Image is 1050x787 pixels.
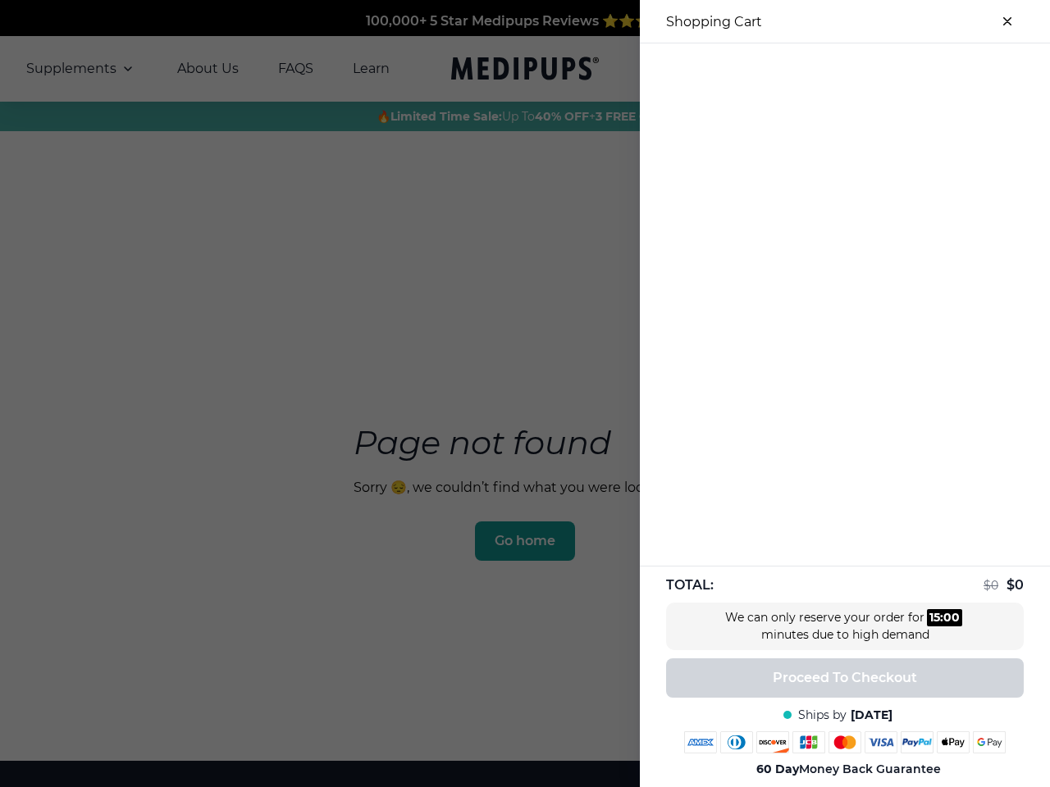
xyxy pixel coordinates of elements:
span: Money Back Guarantee [756,762,941,777]
div: : [927,609,962,626]
span: $ 0 [984,578,998,593]
img: mastercard [829,731,861,753]
span: $ 0 [1007,577,1024,593]
img: diners-club [720,731,753,753]
img: paypal [901,731,934,753]
div: 15 [929,609,940,626]
span: TOTAL: [666,576,714,594]
img: jcb [792,731,825,753]
div: We can only reserve your order for minutes due to high demand [722,609,968,644]
div: 00 [943,609,960,626]
img: google [973,731,1006,753]
img: discover [756,731,789,753]
img: apple [937,731,970,753]
strong: 60 Day [756,762,799,776]
button: close-cart [991,5,1024,38]
span: [DATE] [851,707,892,723]
img: amex [684,731,717,753]
h3: Shopping Cart [666,14,762,30]
img: visa [865,731,897,753]
span: Ships by [798,707,847,723]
